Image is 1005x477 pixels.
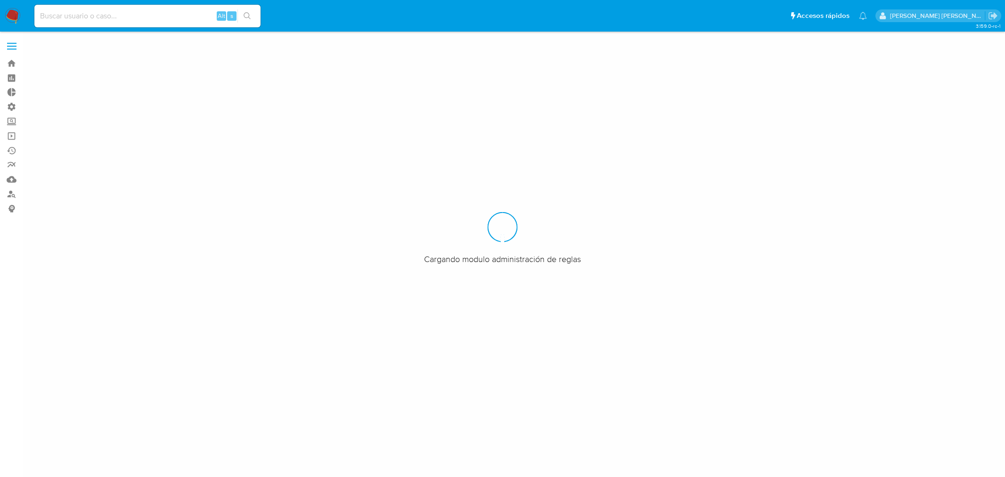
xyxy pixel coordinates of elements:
[859,12,867,20] a: Notificaciones
[230,11,233,20] span: s
[218,11,225,20] span: Alt
[988,11,998,21] a: Salir
[34,10,261,22] input: Buscar usuario o caso...
[797,11,850,21] span: Accesos rápidos
[424,254,581,265] span: Cargando modulo administración de reglas
[890,11,985,20] p: mercedes.medrano@mercadolibre.com
[237,9,257,23] button: search-icon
